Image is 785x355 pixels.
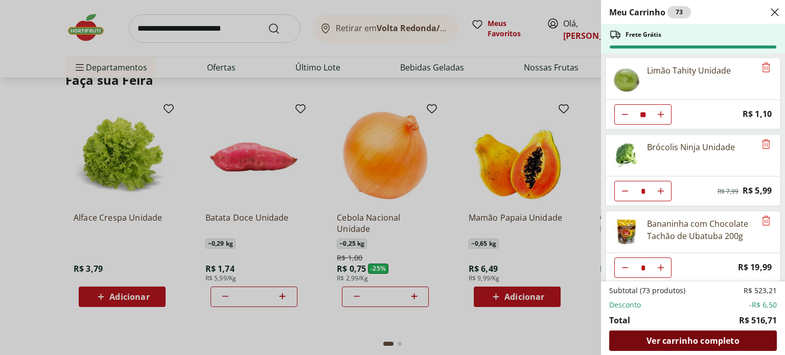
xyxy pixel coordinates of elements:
[609,300,641,310] span: Desconto
[647,218,755,242] div: Bananinha com Chocolate Tachão de Ubatuba 200g
[612,218,641,246] img: Bananinha com Chocolate Tachão Ubatuba 200g
[647,64,731,77] div: Limão Tahity Unidade
[635,258,651,277] input: Quantidade Atual
[647,337,739,345] span: Ver carrinho completo
[743,184,772,198] span: R$ 5,99
[667,6,691,18] div: 73
[743,107,772,121] span: R$ 1,10
[651,181,671,201] button: Aumentar Quantidade
[718,187,738,196] span: R$ 7,99
[612,64,641,93] img: Limão Tahity Unidade
[744,286,777,296] span: R$ 523,21
[635,181,651,201] input: Quantidade Atual
[609,330,777,351] a: Ver carrinho completo
[651,104,671,125] button: Aumentar Quantidade
[647,141,735,153] div: Brócolis Ninja Unidade
[749,300,777,310] span: -R$ 6,50
[760,62,772,74] button: Remove
[738,261,772,274] span: R$ 19,99
[626,31,661,39] span: Frete Grátis
[615,181,635,201] button: Diminuir Quantidade
[609,286,685,296] span: Subtotal (73 produtos)
[760,215,772,227] button: Remove
[760,138,772,151] button: Remove
[609,314,630,326] span: Total
[615,104,635,125] button: Diminuir Quantidade
[612,141,641,170] img: Brócolis Ninja Unidade
[739,314,777,326] span: R$ 516,71
[609,6,691,18] h2: Meu Carrinho
[615,257,635,278] button: Diminuir Quantidade
[651,257,671,278] button: Aumentar Quantidade
[635,105,651,124] input: Quantidade Atual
